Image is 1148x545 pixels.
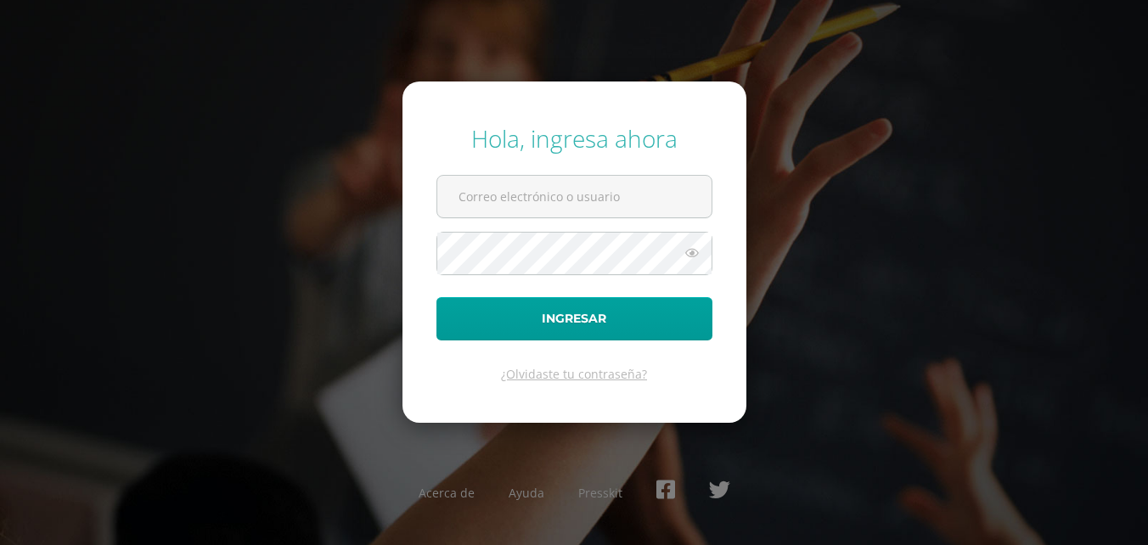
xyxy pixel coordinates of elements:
[419,485,475,501] a: Acerca de
[501,366,647,382] a: ¿Olvidaste tu contraseña?
[436,297,712,340] button: Ingresar
[578,485,622,501] a: Presskit
[437,176,712,217] input: Correo electrónico o usuario
[509,485,544,501] a: Ayuda
[436,122,712,155] div: Hola, ingresa ahora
